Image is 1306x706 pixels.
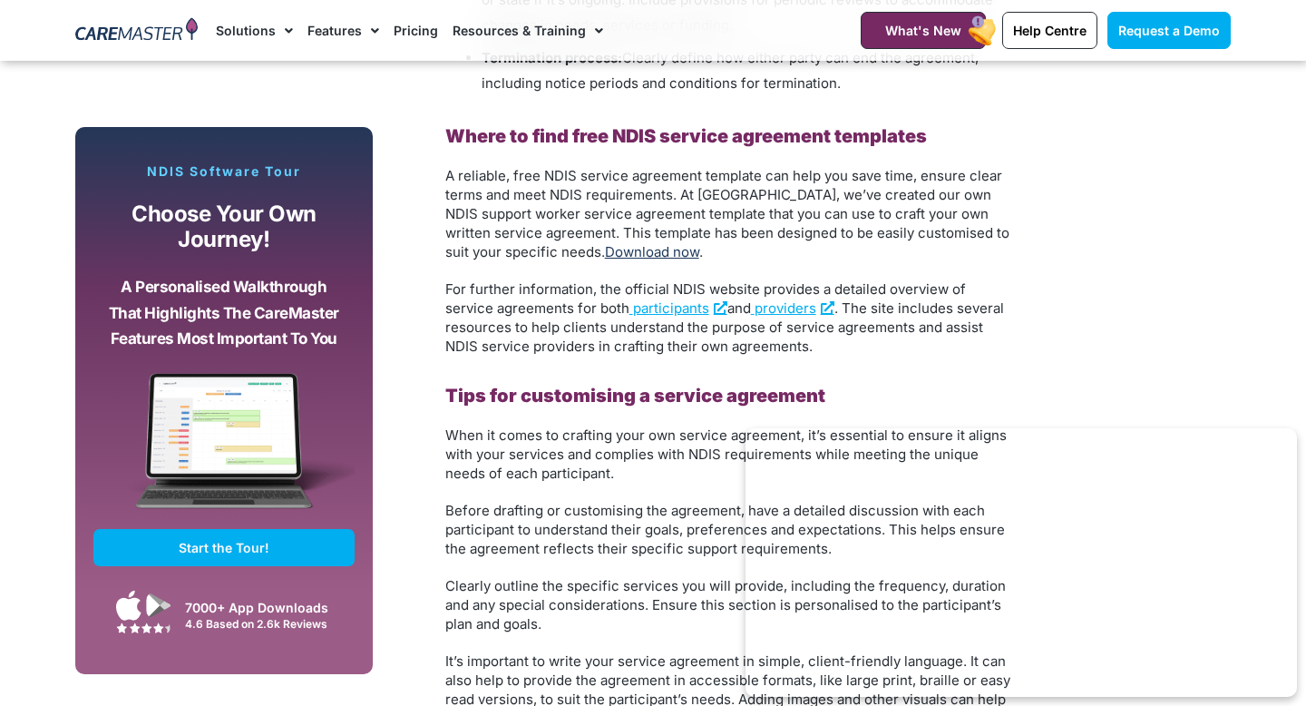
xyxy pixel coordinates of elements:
iframe: Popup CTA [746,428,1297,697]
a: providers [751,299,834,317]
div: 4.6 Based on 2.6k Reviews [185,617,346,631]
b: Tips for customising a service agreement [445,385,825,407]
div: 7000+ App Downloads [185,598,346,617]
p: NDIS Software Tour [93,163,355,180]
span: participants [633,299,709,317]
span: Start the Tour! [179,540,269,555]
span: Request a Demo [1118,23,1220,38]
span: providers [755,299,816,317]
a: Start the Tour! [93,529,355,566]
a: Help Centre [1002,12,1097,49]
span: and [727,299,751,317]
a: Download now [605,243,699,260]
b: Where to find free NDIS service agreement templates [445,125,927,147]
a: participants [629,299,727,317]
span: A reliable, free NDIS service agreement template can help you save time, ensure clear terms and m... [445,167,1009,260]
span: . The site includes several resources to help clients understand the purpose of service agreement... [445,299,1004,355]
img: CareMaster Software Mockup on Screen [93,373,355,529]
span: Clearly outline the specific services you will provide, including the frequency, duration and any... [445,577,1006,632]
span: Help Centre [1013,23,1087,38]
p: Choose your own journey! [107,201,341,253]
img: Google Play Store App Review Stars [116,623,171,633]
img: Apple App Store Icon [116,590,141,621]
span: Before drafting or customising the agreement, have a detailed discussion with each participant to... [445,502,1005,557]
img: Google Play App Icon [146,592,171,619]
a: Request a Demo [1107,12,1231,49]
img: CareMaster Logo [75,17,198,44]
span: When it comes to crafting your own service agreement, it’s essential to ensure it aligns with you... [445,427,1007,482]
span: For further information, the official NDIS website provides a detailed overview of service agreem... [445,280,966,317]
a: What's New [861,12,986,49]
span: What's New [885,23,961,38]
p: A personalised walkthrough that highlights the CareMaster features most important to you [107,274,341,352]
